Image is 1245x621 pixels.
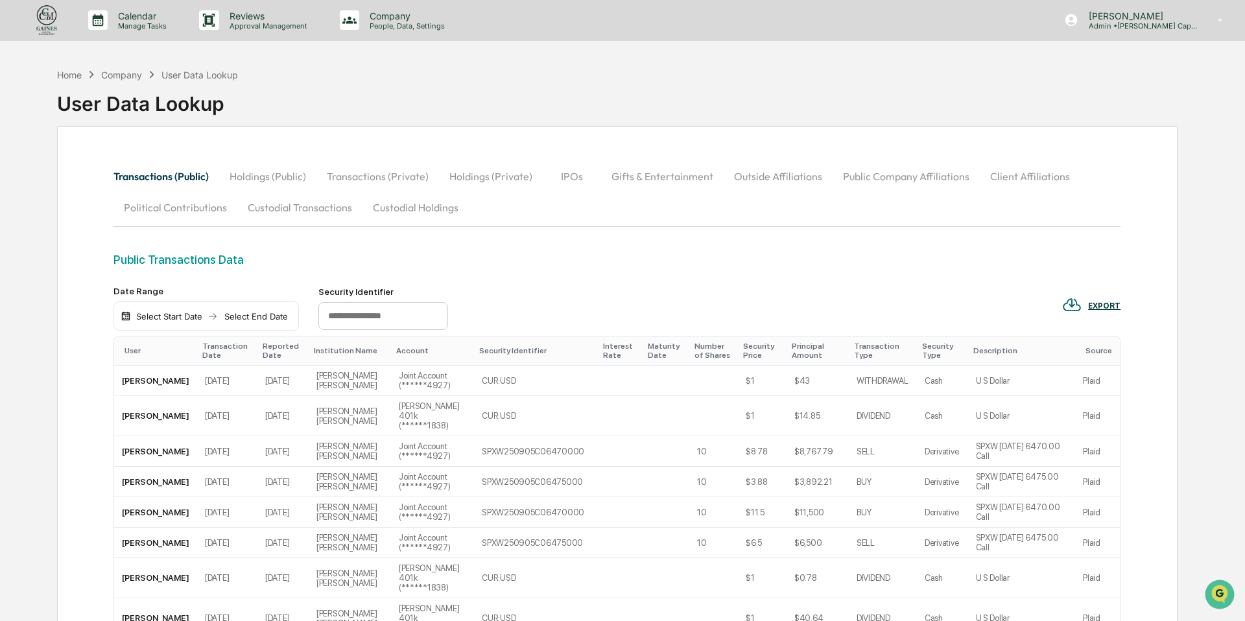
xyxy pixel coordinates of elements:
[257,467,309,497] td: [DATE]
[362,192,469,223] button: Custodial Holdings
[31,3,62,37] img: logo
[601,161,724,192] button: Gifts & Entertainment
[94,231,104,242] div: 🗄️
[849,528,917,558] td: SELL
[724,161,833,192] button: Outside Affiliations
[58,99,213,112] div: Start new chat
[113,161,1120,223] div: secondary tabs example
[922,342,963,360] div: Security Type
[474,366,598,396] td: CUR:USD
[115,176,141,187] span: [DATE]
[316,161,439,192] button: Transactions (Private)
[689,436,738,467] td: 10
[738,436,787,467] td: $8.78
[743,342,781,360] div: Security Price
[917,366,968,396] td: Cash
[89,225,166,248] a: 🗄️Attestations
[107,230,161,243] span: Attestations
[309,497,391,528] td: [PERSON_NAME] [PERSON_NAME]
[237,192,362,223] button: Custodial Transactions
[114,467,197,497] td: [PERSON_NAME]
[219,10,314,21] p: Reviews
[787,467,849,497] td: $3,892.21
[257,497,309,528] td: [DATE]
[787,396,849,436] td: $14.85
[849,497,917,528] td: BUY
[57,82,239,115] div: User Data Lookup
[738,366,787,396] td: $1
[968,396,1076,436] td: U S Dollar
[603,342,637,360] div: Interest Rate
[114,528,197,558] td: [PERSON_NAME]
[113,192,237,223] button: Political Contributions
[917,396,968,436] td: Cash
[359,10,451,21] p: Company
[1075,396,1120,436] td: Plaid
[1075,497,1120,528] td: Plaid
[309,558,391,598] td: [PERSON_NAME] [PERSON_NAME]
[257,528,309,558] td: [DATE]
[201,141,236,157] button: See all
[26,230,84,243] span: Preclearance
[1075,558,1120,598] td: Plaid
[197,396,257,436] td: [DATE]
[114,436,197,467] td: [PERSON_NAME]
[968,436,1076,467] td: SPXW [DATE] 6470.00 Call
[58,112,178,123] div: We're available if you need us!
[309,467,391,497] td: [PERSON_NAME] [PERSON_NAME]
[1075,528,1120,558] td: Plaid
[391,558,474,598] td: [PERSON_NAME] 401k (******1838)
[57,69,82,80] div: Home
[257,558,309,598] td: [DATE]
[792,342,844,360] div: Principal Amount
[8,250,87,273] a: 🔎Data Lookup
[197,436,257,467] td: [DATE]
[738,497,787,528] td: $11.5
[917,558,968,598] td: Cash
[980,161,1080,192] button: Client Affiliations
[257,396,309,436] td: [DATE]
[197,497,257,528] td: [DATE]
[101,69,142,80] div: Company
[114,558,197,598] td: [PERSON_NAME]
[263,342,303,360] div: Reported Date
[108,176,112,187] span: •
[26,255,82,268] span: Data Lookup
[91,286,157,296] a: Powered byPylon
[396,346,469,355] div: Account
[40,176,105,187] span: [PERSON_NAME]
[787,558,849,598] td: $0.78
[1088,301,1120,310] div: EXPORT
[689,497,738,528] td: 10
[121,311,131,322] img: calendar
[968,366,1076,396] td: U S Dollar
[202,342,252,360] div: Transaction Date
[648,342,684,360] div: Maturity Date
[108,21,173,30] p: Manage Tasks
[474,528,598,558] td: SPXW250905C06475000
[543,161,601,192] button: IPOs
[161,69,238,80] div: User Data Lookup
[439,161,543,192] button: Holdings (Private)
[917,436,968,467] td: Derivative
[124,346,192,355] div: User
[917,497,968,528] td: Derivative
[849,436,917,467] td: SELL
[8,225,89,248] a: 🖐️Preclearance
[849,366,917,396] td: WITHDRAWAL
[220,311,292,322] div: Select End Date
[309,396,391,436] td: [PERSON_NAME] [PERSON_NAME]
[391,396,474,436] td: [PERSON_NAME] 401k (******1838)
[197,467,257,497] td: [DATE]
[738,396,787,436] td: $1
[474,497,598,528] td: SPXW250905C06470000
[738,528,787,558] td: $6.5
[359,21,451,30] p: People, Data, Settings
[314,346,386,355] div: Institution Name
[968,528,1076,558] td: SPXW [DATE] 6475.00 Call
[197,366,257,396] td: [DATE]
[1078,21,1199,30] p: Admin • [PERSON_NAME] Capital Management
[787,436,849,467] td: $8,767.79
[207,311,218,322] img: arrow right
